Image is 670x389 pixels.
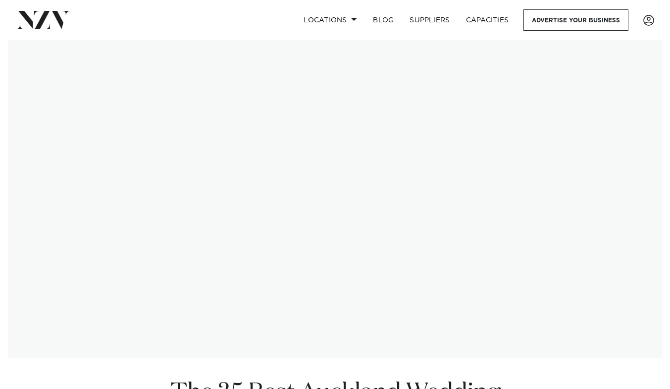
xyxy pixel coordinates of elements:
[16,11,70,29] img: nzv-logo.png
[296,9,365,31] a: Locations
[523,9,628,31] a: Advertise your business
[402,9,458,31] a: SUPPLIERS
[458,9,517,31] a: Capacities
[365,9,402,31] a: BLOG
